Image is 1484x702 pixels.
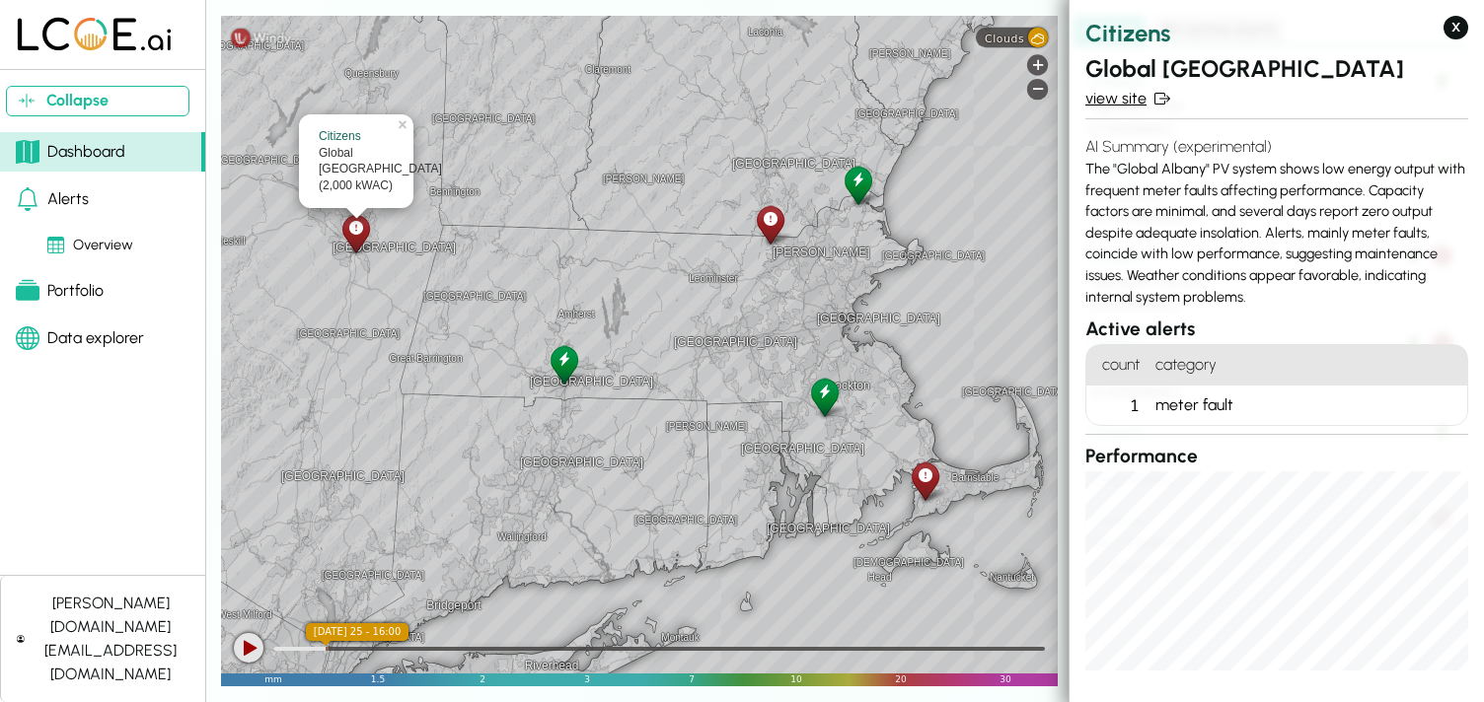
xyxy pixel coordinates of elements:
[1085,51,1468,87] h2: Global [GEOGRAPHIC_DATA]
[306,623,409,641] div: [DATE] 25 - 16:00
[33,592,189,686] div: [PERSON_NAME][DOMAIN_NAME][EMAIL_ADDRESS][DOMAIN_NAME]
[985,32,1024,44] span: Clouds
[1027,79,1048,100] div: Zoom out
[396,114,413,128] a: ×
[16,279,104,303] div: Portfolio
[319,177,394,194] div: (2,000 kWAC)
[1085,316,1468,344] h3: Active alerts
[807,375,842,419] div: Norton
[1027,54,1048,75] div: Zoom in
[908,458,942,503] div: Falmouth Landfill
[1148,386,1467,425] div: meter fault
[16,187,89,211] div: Alerts
[1085,87,1468,110] a: view site
[1444,16,1468,39] button: X
[1148,345,1467,386] h4: category
[319,145,394,178] div: Global [GEOGRAPHIC_DATA]
[1085,135,1468,159] h4: AI Summary (experimental)
[1086,386,1148,425] div: 1
[1085,443,1468,471] h3: Performance
[16,140,125,164] div: Dashboard
[6,86,189,116] button: Collapse
[16,326,144,350] div: Data explorer
[338,211,373,255] div: Global Albany
[1086,345,1148,386] h4: count
[1085,127,1468,316] div: The "Global Albany" PV system shows low energy output with frequent meter faults affecting perfor...
[319,128,394,145] div: Citizens
[1085,16,1468,51] h2: Citizens
[753,202,787,246] div: Tyngsborough
[547,342,581,386] div: Agawam Ave
[47,235,133,256] div: Overview
[841,163,875,207] div: Amesbury
[306,623,409,641] div: local time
